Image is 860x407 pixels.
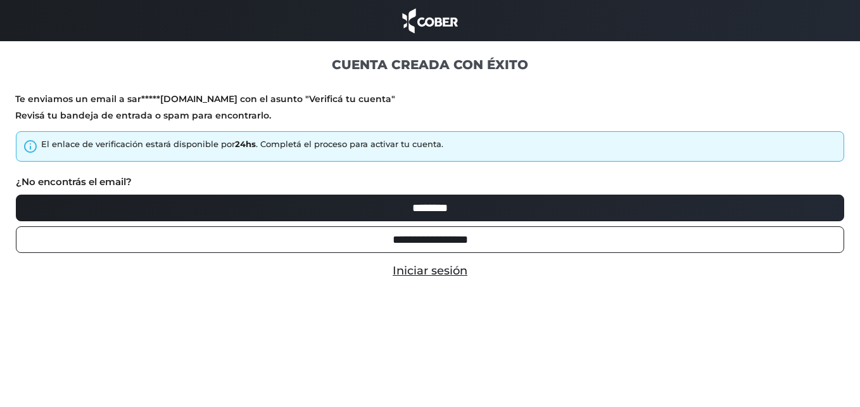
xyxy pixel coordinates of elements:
p: Revisá tu bandeja de entrada o spam para encontrarlo. [15,110,845,122]
strong: 24hs [235,139,256,149]
label: ¿No encontrás el email? [16,175,132,190]
p: Te enviamos un email a sar*****[DOMAIN_NAME] con el asunto "Verificá tu cuenta" [15,93,845,105]
div: El enlace de verificación estará disponible por . Completá el proceso para activar tu cuenta. [41,138,443,151]
h1: CUENTA CREADA CON ÉXITO [15,56,845,73]
a: Iniciar sesión [393,264,467,278]
img: cober_marca.png [399,6,461,35]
